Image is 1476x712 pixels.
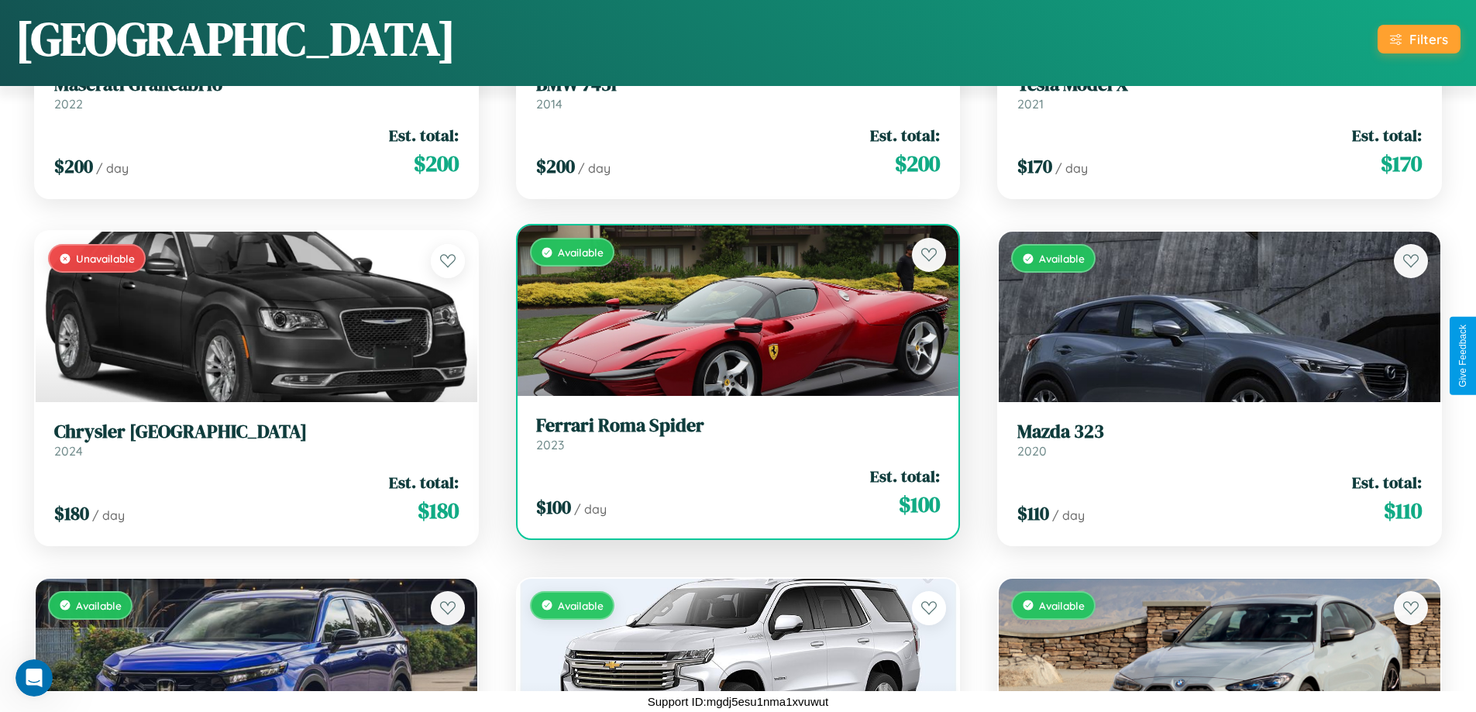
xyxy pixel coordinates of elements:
h3: Mazda 323 [1017,421,1422,443]
span: $ 170 [1381,148,1422,179]
span: Available [558,246,604,259]
a: BMW 745i2014 [536,74,941,112]
span: $ 170 [1017,153,1052,179]
span: Est. total: [1352,471,1422,494]
span: Available [76,599,122,612]
span: Available [1039,252,1085,265]
span: 2024 [54,443,83,459]
span: Est. total: [389,471,459,494]
span: $ 200 [895,148,940,179]
span: $ 100 [536,494,571,520]
span: 2022 [54,96,83,112]
span: 2023 [536,437,564,452]
span: / day [92,507,125,523]
h3: Chrysler [GEOGRAPHIC_DATA] [54,421,459,443]
span: $ 180 [418,495,459,526]
span: $ 200 [536,153,575,179]
span: Unavailable [76,252,135,265]
span: Available [1039,599,1085,612]
span: / day [574,501,607,517]
span: $ 180 [54,500,89,526]
span: 2020 [1017,443,1047,459]
div: Give Feedback [1457,325,1468,387]
a: Maserati Grancabrio2022 [54,74,459,112]
a: Chrysler [GEOGRAPHIC_DATA]2024 [54,421,459,459]
h1: [GEOGRAPHIC_DATA] [15,7,456,71]
span: Available [558,599,604,612]
div: Filters [1409,31,1448,47]
iframe: Intercom live chat [15,659,53,697]
span: $ 200 [414,148,459,179]
a: Ferrari Roma Spider2023 [536,414,941,452]
span: 2021 [1017,96,1044,112]
span: $ 200 [54,153,93,179]
p: Support ID: mgdj5esu1nma1xvuwut [648,691,828,712]
span: $ 110 [1384,495,1422,526]
span: 2014 [536,96,563,112]
span: / day [1052,507,1085,523]
button: Filters [1378,25,1461,53]
a: Tesla Model X2021 [1017,74,1422,112]
span: $ 100 [899,489,940,520]
span: $ 110 [1017,500,1049,526]
span: / day [1055,160,1088,176]
span: Est. total: [870,124,940,146]
span: Est. total: [1352,124,1422,146]
span: Est. total: [389,124,459,146]
span: / day [578,160,611,176]
span: Est. total: [870,465,940,487]
span: / day [96,160,129,176]
h3: Ferrari Roma Spider [536,414,941,437]
a: Mazda 3232020 [1017,421,1422,459]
